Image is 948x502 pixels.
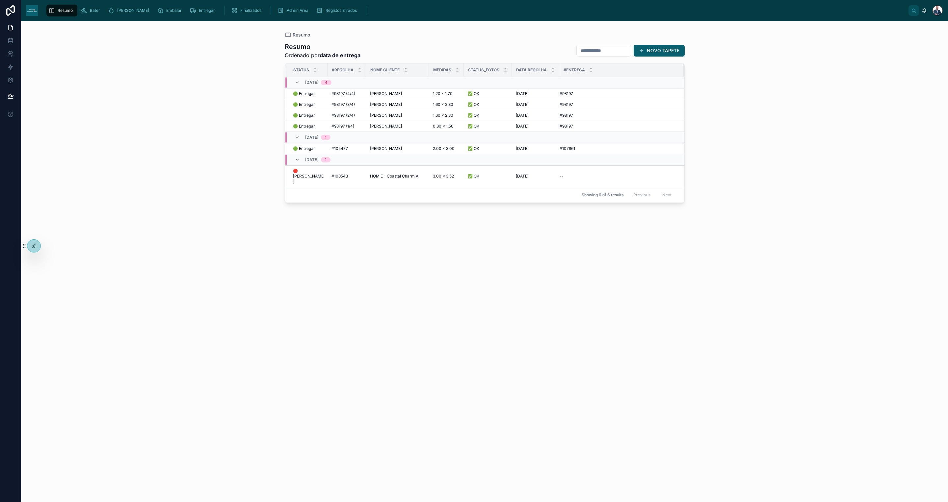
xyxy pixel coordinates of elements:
[293,91,315,96] span: 🟢 Entregar
[516,124,529,129] span: [DATE]
[331,91,362,96] a: #98197 (4/4)
[314,5,361,16] a: Registos Errados
[293,32,310,38] span: Resumo
[370,113,425,118] a: [PERSON_NAME]
[370,174,418,179] span: HOMIE - Coastal Charm A
[560,174,676,179] a: --
[79,5,105,16] a: Bater
[468,146,508,151] a: ✅ OK
[433,146,460,151] a: 2.00 x 3.00
[305,80,318,85] span: [DATE]
[370,102,425,107] a: [PERSON_NAME]
[293,168,324,184] a: 🔴 [PERSON_NAME]
[331,124,354,129] span: #98197 (1/4)
[370,146,425,151] a: [PERSON_NAME]
[293,102,324,107] a: 🟢 Entregar
[293,102,315,107] span: 🟢 Entregar
[433,124,460,129] a: 0.80 x 1.50
[90,8,100,13] span: Bater
[560,113,573,118] span: #98197
[305,157,318,162] span: [DATE]
[285,51,360,59] span: Ordenado por
[516,91,555,96] a: [DATE]
[293,67,309,73] span: Status
[433,102,460,107] a: 1.60 x 2.30
[468,91,479,96] span: ✅ OK
[370,124,402,129] span: [PERSON_NAME]
[516,102,555,107] a: [DATE]
[560,146,575,151] span: #107861
[516,102,529,107] span: [DATE]
[293,91,324,96] a: 🟢 Entregar
[331,146,362,151] a: #105477
[370,113,402,118] span: [PERSON_NAME]
[560,124,676,129] a: #98197
[331,102,362,107] a: #98197 (3/4)
[276,5,313,16] a: Admin Area
[516,146,529,151] span: [DATE]
[199,8,215,13] span: Entregar
[293,146,315,151] span: 🟢 Entregar
[433,174,454,179] span: 3.00 x 3.52
[370,67,400,73] span: Nome Cliente
[468,174,479,179] span: ✅ OK
[229,5,266,16] a: Finalizados
[560,113,676,118] a: #98197
[285,32,310,38] a: Resumo
[58,8,73,13] span: Resumo
[560,91,573,96] span: #98197
[433,113,453,118] span: 1.60 x 2.30
[331,113,362,118] a: #98197 (2/4)
[516,174,555,179] a: [DATE]
[370,124,425,129] a: [PERSON_NAME]
[468,124,479,129] span: ✅ OK
[564,67,585,73] span: #Entrega
[560,124,573,129] span: #98197
[46,5,77,16] a: Resumo
[293,146,324,151] a: 🟢 Entregar
[634,45,685,57] button: NOVO TAPETE
[560,102,573,107] span: #98197
[433,91,460,96] a: 1.20 x 1.70
[516,67,547,73] span: Data Recolha
[325,135,327,140] div: 1
[331,102,355,107] span: #98197 (3/4)
[287,8,308,13] span: Admin Area
[468,146,479,151] span: ✅ OK
[43,3,908,18] div: scrollable content
[293,124,324,129] a: 🟢 Entregar
[433,102,453,107] span: 1.60 x 2.30
[433,67,451,73] span: Medidas
[468,102,508,107] a: ✅ OK
[285,42,360,51] h1: Resumo
[331,91,355,96] span: #98197 (4/4)
[293,113,315,118] span: 🟢 Entregar
[331,124,362,129] a: #98197 (1/4)
[331,174,362,179] a: #108543
[326,8,357,13] span: Registos Errados
[433,91,453,96] span: 1.20 x 1.70
[516,91,529,96] span: [DATE]
[433,113,460,118] a: 1.60 x 2.30
[370,174,425,179] a: HOMIE - Coastal Charm A
[468,102,479,107] span: ✅ OK
[582,192,623,198] span: Showing 6 of 6 results
[560,91,676,96] a: #98197
[331,174,348,179] span: #108543
[468,124,508,129] a: ✅ OK
[155,5,186,16] a: Embalar
[325,80,328,85] div: 4
[468,113,508,118] a: ✅ OK
[433,174,460,179] a: 3.00 x 3.52
[560,146,676,151] a: #107861
[320,52,360,59] strong: data de entrega
[516,146,555,151] a: [DATE]
[331,113,355,118] span: #98197 (2/4)
[188,5,220,16] a: Entregar
[516,174,529,179] span: [DATE]
[106,5,154,16] a: [PERSON_NAME]
[468,113,479,118] span: ✅ OK
[468,174,508,179] a: ✅ OK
